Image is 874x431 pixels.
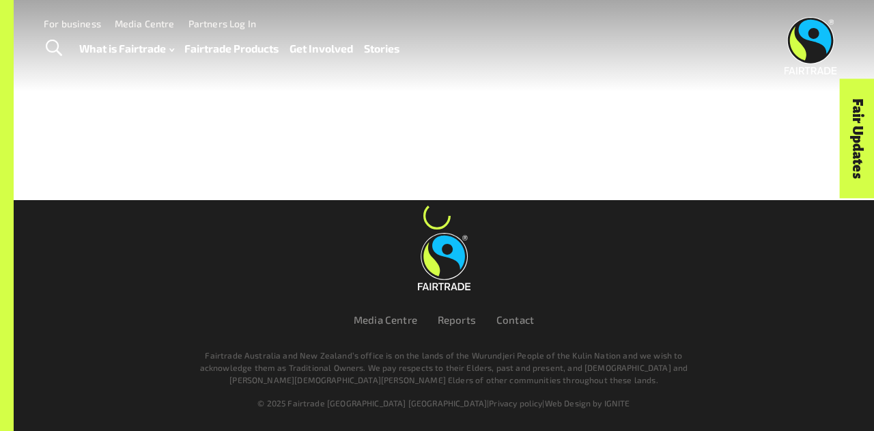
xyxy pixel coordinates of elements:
p: Fairtrade Australia and New Zealand’s office is on the lands of the Wurundjeri People of the Kuli... [197,349,691,386]
a: Contact [496,314,534,326]
img: Fairtrade Australia New Zealand logo [418,233,470,290]
div: | | [70,397,818,409]
a: Media Centre [115,18,175,29]
a: Stories [364,39,399,58]
a: Privacy policy [489,398,542,408]
span: © 2025 Fairtrade [GEOGRAPHIC_DATA] [GEOGRAPHIC_DATA] [257,398,487,408]
a: For business [44,18,101,29]
a: Web Design by IGNITE [545,398,630,408]
img: Fairtrade Australia New Zealand logo [785,17,837,74]
a: Get Involved [290,39,353,58]
a: Fairtrade Products [184,39,279,58]
a: Toggle Search [37,31,70,66]
a: Partners Log In [188,18,256,29]
a: What is Fairtrade [79,39,174,58]
a: Reports [438,314,476,326]
a: Media Centre [354,314,417,326]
